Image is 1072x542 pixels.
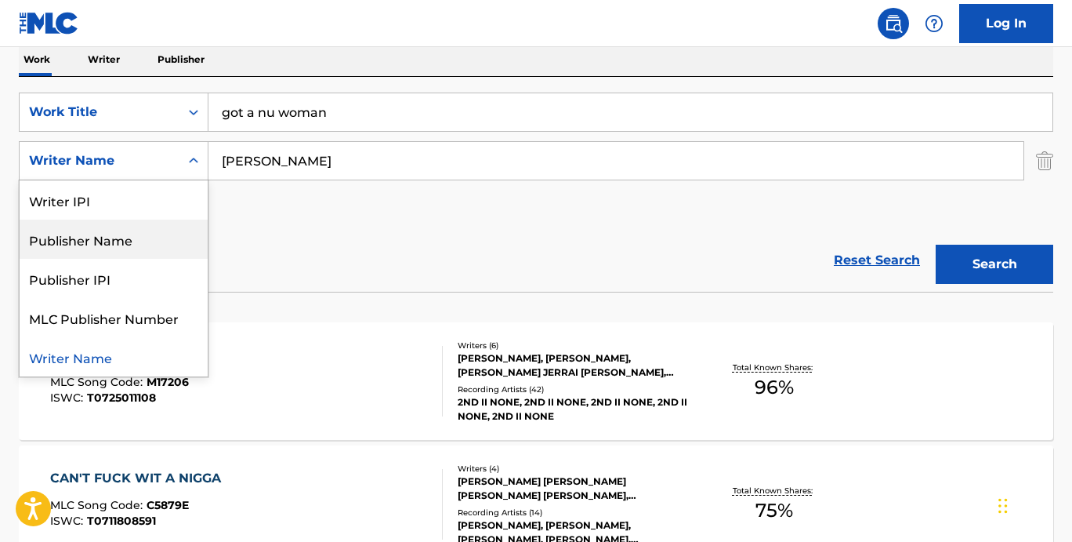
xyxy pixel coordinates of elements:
[458,351,689,380] div: [PERSON_NAME], [PERSON_NAME], [PERSON_NAME] JERRAI [PERSON_NAME], [PERSON_NAME], [PERSON_NAME], [...
[733,362,817,373] p: Total Known Shares:
[50,375,147,389] span: MLC Song Code :
[998,482,1008,529] div: Drag
[458,507,689,518] div: Recording Artists ( 14 )
[20,337,208,376] div: Writer Name
[20,298,208,337] div: MLC Publisher Number
[50,469,229,488] div: CAN'T FUCK WIT A NIGGA
[918,8,950,39] div: Help
[1036,141,1053,180] img: Delete Criterion
[458,340,689,351] div: Writers ( 6 )
[29,103,170,122] div: Work Title
[20,220,208,259] div: Publisher Name
[147,375,189,389] span: M17206
[153,43,209,76] p: Publisher
[147,498,189,512] span: C5879E
[884,14,903,33] img: search
[87,391,156,405] span: T0725011108
[87,514,156,528] span: T0711808591
[20,180,208,220] div: Writer IPI
[733,485,817,497] p: Total Known Shares:
[878,8,909,39] a: Public Search
[458,463,689,475] div: Writers ( 4 )
[755,373,794,402] span: 96 %
[50,514,87,528] span: ISWC :
[755,497,793,525] span: 75 %
[458,384,689,395] div: Recording Artists ( 42 )
[20,259,208,298] div: Publisher IPI
[994,467,1072,542] iframe: Chat Widget
[458,475,689,503] div: [PERSON_NAME] [PERSON_NAME] [PERSON_NAME] [PERSON_NAME], [PERSON_NAME], [PERSON_NAME]
[458,395,689,424] div: 2ND II NONE, 2ND II NONE, 2ND II NONE, 2ND II NONE, 2ND II NONE
[19,93,1053,292] form: Search Form
[936,245,1053,284] button: Search
[50,391,87,405] span: ISWC :
[19,12,79,35] img: MLC Logo
[19,43,55,76] p: Work
[83,43,125,76] p: Writer
[50,498,147,512] span: MLC Song Code :
[19,322,1053,440] a: MORE THAN A PLAYERMLC Song Code:M17206ISWC:T0725011108Writers (6)[PERSON_NAME], [PERSON_NAME], [P...
[826,243,928,278] a: Reset Search
[29,151,170,170] div: Writer Name
[959,4,1053,43] a: Log In
[925,14,943,33] img: help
